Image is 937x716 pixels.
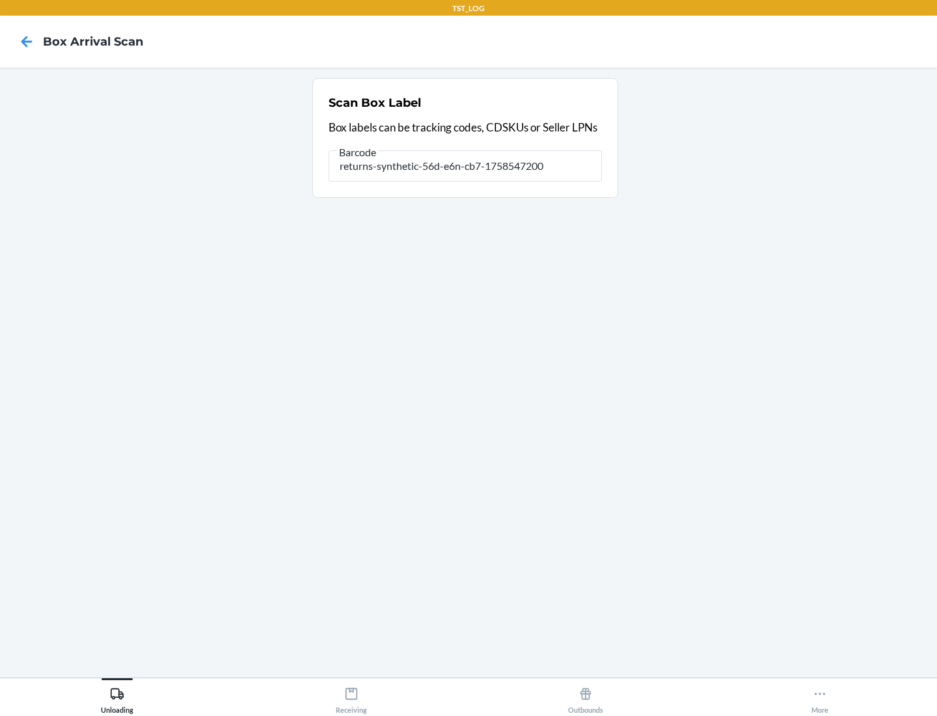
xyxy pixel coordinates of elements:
div: Unloading [101,682,133,714]
button: Outbounds [468,678,703,714]
p: TST_LOG [452,3,485,14]
div: More [811,682,828,714]
div: Receiving [336,682,367,714]
p: Box labels can be tracking codes, CDSKUs or Seller LPNs [329,119,602,136]
div: Outbounds [568,682,603,714]
button: More [703,678,937,714]
h2: Scan Box Label [329,94,421,111]
h4: Box Arrival Scan [43,33,143,50]
span: Barcode [337,146,378,159]
button: Receiving [234,678,468,714]
input: Barcode [329,150,602,182]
